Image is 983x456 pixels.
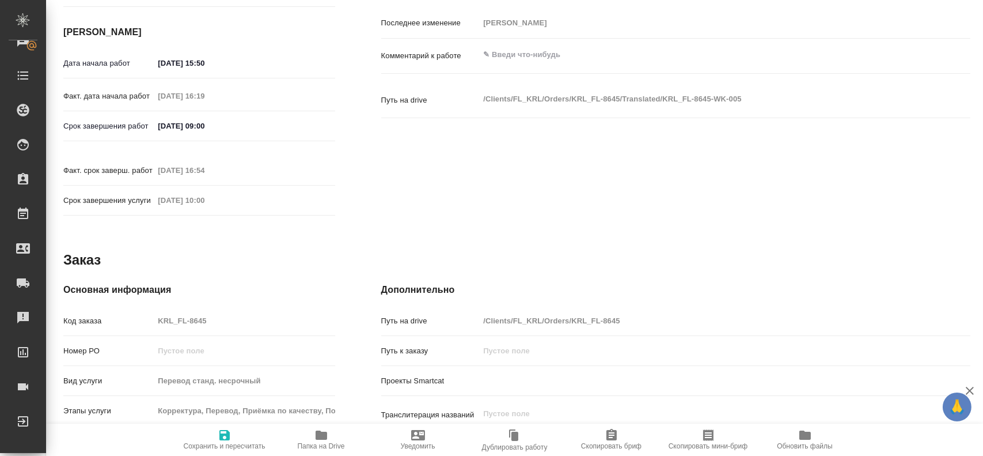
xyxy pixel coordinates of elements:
p: Код заказа [63,315,154,327]
p: Срок завершения услуги [63,195,154,206]
input: Пустое поле [479,312,921,329]
button: Папка на Drive [273,424,370,456]
p: Вид услуги [63,375,154,387]
p: Путь к заказу [381,345,480,357]
input: ✎ Введи что-нибудь [154,118,255,134]
span: Папка на Drive [298,442,345,450]
h4: Основная информация [63,283,335,297]
p: Последнее изменение [381,17,480,29]
span: Обновить файлы [777,442,833,450]
span: Сохранить и пересчитать [184,442,265,450]
span: Уведомить [401,442,435,450]
p: Путь на drive [381,95,480,106]
span: 🙏 [947,395,967,419]
input: Пустое поле [154,192,255,209]
p: Этапы услуги [63,405,154,417]
h4: [PERSON_NAME] [63,25,335,39]
input: ✎ Введи что-нибудь [154,55,255,71]
button: Обновить файлы [757,424,853,456]
button: Уведомить [370,424,466,456]
span: Скопировать мини-бриф [669,442,747,450]
p: Факт. срок заверш. работ [63,165,154,176]
input: Пустое поле [154,312,335,329]
textarea: /Clients/FL_KRL/Orders/KRL_FL-8645/Translated/KRL_FL-8645-WK-005 [479,89,921,109]
input: Пустое поле [154,162,255,179]
p: Путь на drive [381,315,480,327]
span: Скопировать бриф [581,442,642,450]
input: Пустое поле [154,402,335,419]
p: Комментарий к работе [381,50,480,62]
h4: Дополнительно [381,283,970,297]
p: Факт. дата начала работ [63,91,154,102]
input: Пустое поле [154,88,255,104]
button: Скопировать бриф [563,424,660,456]
p: Номер РО [63,345,154,357]
button: Скопировать мини-бриф [660,424,757,456]
button: Дублировать работу [466,424,563,456]
p: Транслитерация названий [381,409,480,421]
p: Проекты Smartcat [381,375,480,387]
h2: Заказ [63,251,101,269]
input: Пустое поле [154,372,335,389]
input: Пустое поле [154,342,335,359]
button: Сохранить и пересчитать [176,424,273,456]
input: Пустое поле [479,14,921,31]
p: Дата начала работ [63,58,154,69]
button: 🙏 [943,393,971,421]
span: Дублировать работу [482,443,548,451]
input: Пустое поле [479,342,921,359]
p: Срок завершения работ [63,120,154,132]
